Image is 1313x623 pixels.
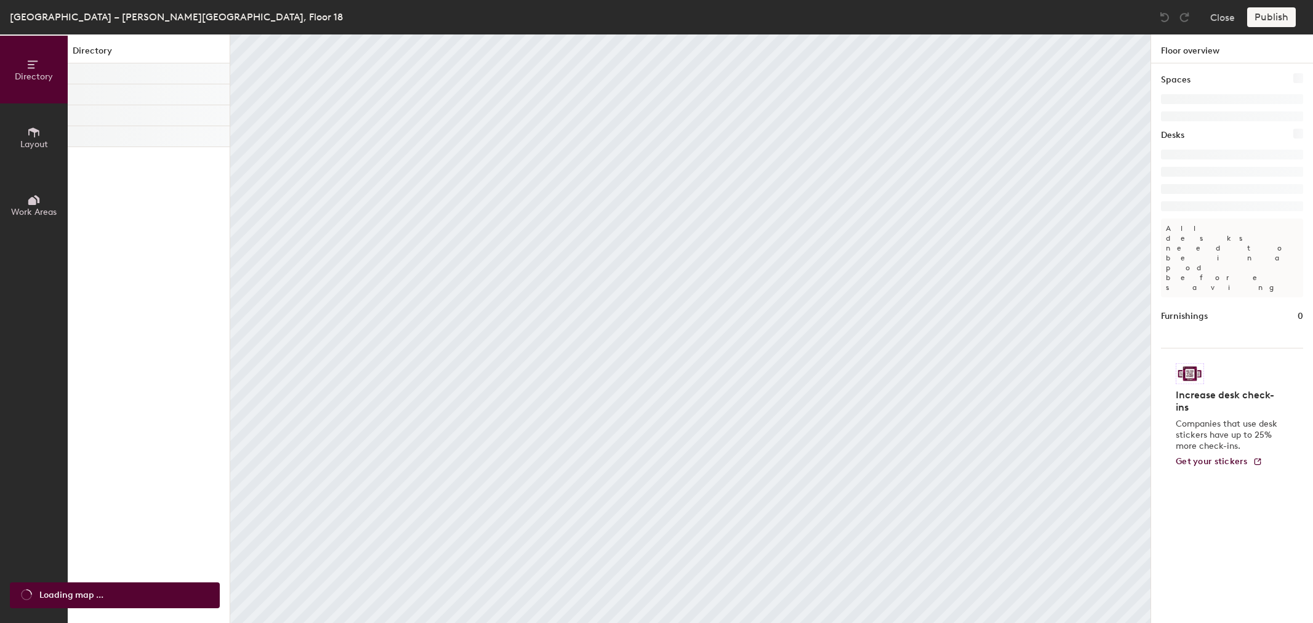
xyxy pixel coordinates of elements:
h1: Desks [1161,129,1184,142]
p: All desks need to be in a pod before saving [1161,219,1303,297]
h1: 0 [1298,310,1303,323]
span: Work Areas [11,207,57,217]
canvas: Map [230,34,1150,623]
img: Redo [1178,11,1191,23]
h1: Furnishings [1161,310,1208,323]
h1: Spaces [1161,73,1191,87]
button: Close [1210,7,1235,27]
span: Get your stickers [1176,456,1248,467]
span: Layout [20,139,48,150]
img: Undo [1158,11,1171,23]
a: Get your stickers [1176,457,1263,467]
h4: Increase desk check-ins [1176,389,1281,414]
img: Sticker logo [1176,363,1204,384]
span: Directory [15,71,53,82]
h1: Directory [68,44,230,63]
p: Companies that use desk stickers have up to 25% more check-ins. [1176,419,1281,452]
h1: Floor overview [1151,34,1313,63]
span: Loading map ... [39,589,103,602]
div: [GEOGRAPHIC_DATA] – [PERSON_NAME][GEOGRAPHIC_DATA], Floor 18 [10,9,343,25]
